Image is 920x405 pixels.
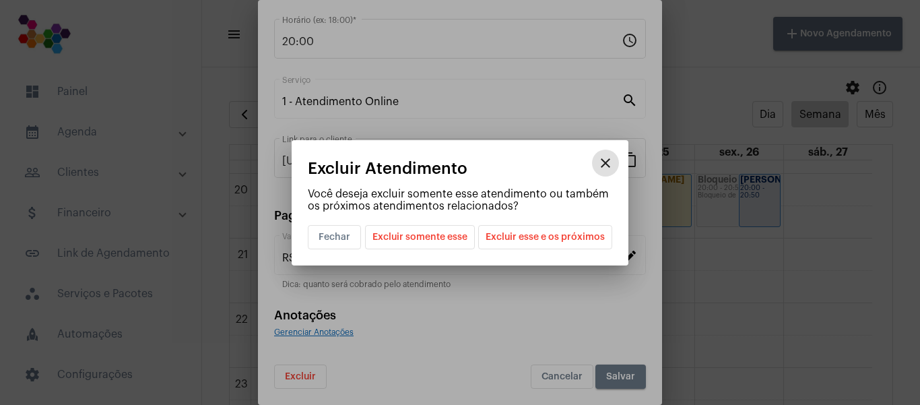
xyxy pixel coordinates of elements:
p: Você deseja excluir somente esse atendimento ou também os próximos atendimentos relacionados? [308,188,612,212]
span: Excluir somente esse [372,226,467,249]
span: Excluir esse e os próximos [486,226,605,249]
button: Excluir esse e os próximos [478,225,612,249]
button: Excluir somente esse [365,225,475,249]
mat-icon: close [597,155,614,171]
span: Fechar [319,232,350,242]
span: Excluir Atendimento [308,160,467,177]
button: Fechar [308,225,361,249]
